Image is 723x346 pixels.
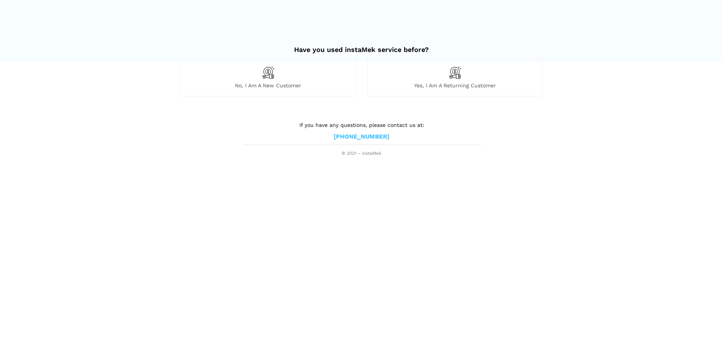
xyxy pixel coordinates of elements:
span: No, I am a new customer [181,82,355,89]
a: [PHONE_NUMBER] [334,133,389,141]
span: © 2021 - instaMek [243,151,480,157]
span: Yes, I am a returning customer [368,82,542,89]
h2: Have you used instaMek service before? [180,38,543,54]
p: If you have any questions, please contact us at: [243,121,480,129]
